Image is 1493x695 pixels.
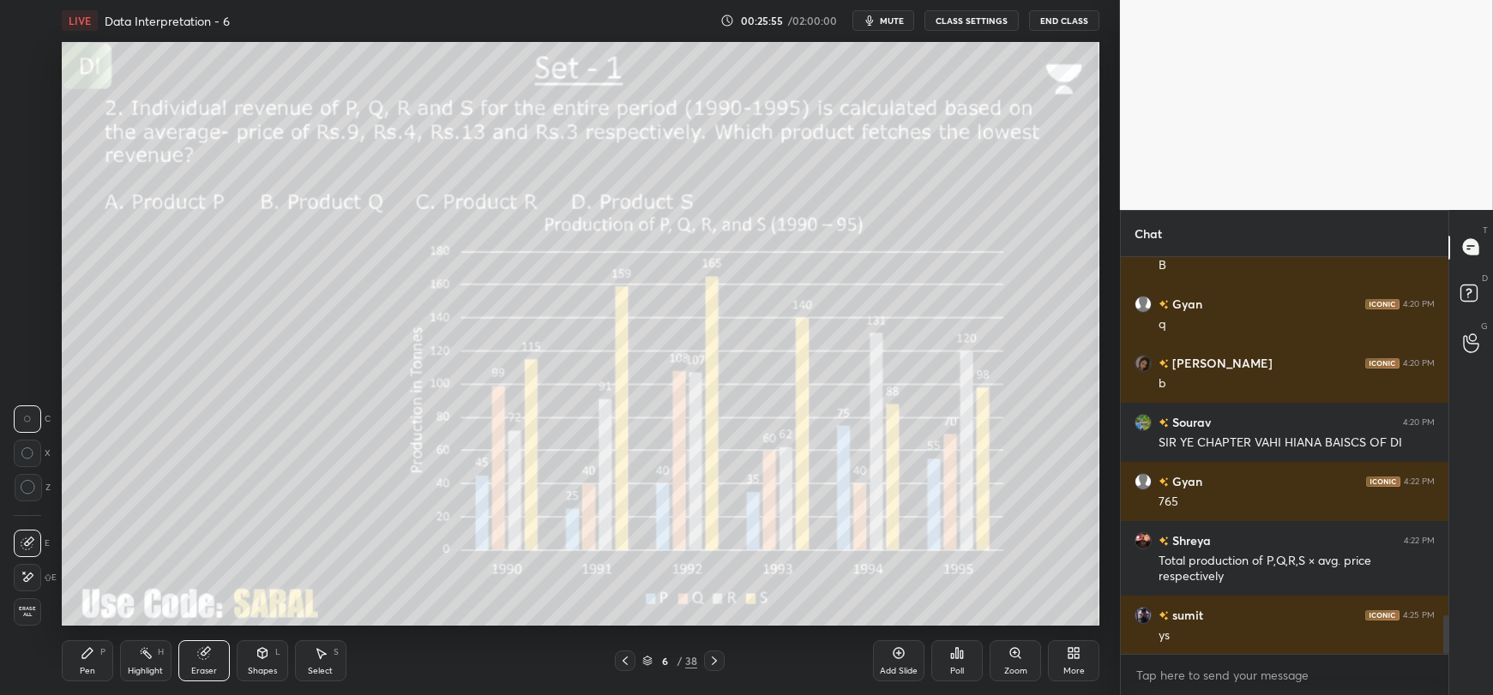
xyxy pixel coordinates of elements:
[1365,298,1400,309] img: iconic-dark.1390631f.png
[1159,375,1435,392] div: b
[128,667,163,675] div: Highlight
[1159,611,1169,620] img: no-rating-badge.077c3623.svg
[1366,476,1400,486] img: iconic-dark.1390631f.png
[14,440,51,467] div: X
[1121,211,1176,256] p: Chat
[1403,298,1435,309] div: 4:20 PM
[852,10,914,31] button: mute
[105,13,230,29] h4: Data Interpretation - 6
[1159,627,1435,644] div: ys
[677,656,682,666] div: /
[1482,272,1488,285] p: D
[191,667,217,675] div: Eraser
[14,564,57,591] div: E
[62,10,98,31] div: LIVE
[656,656,673,666] div: 6
[1481,320,1488,333] p: G
[1404,535,1435,545] div: 4:22 PM
[1135,413,1152,430] img: db1e31ebaba24777a7cd9c7281176326.jpg
[1135,295,1152,312] img: default.png
[880,667,918,675] div: Add Slide
[1169,354,1273,372] h6: [PERSON_NAME]
[1029,10,1099,31] button: End Class
[1169,531,1211,549] h6: Shreya
[80,667,95,675] div: Pen
[1135,472,1152,489] img: default.png
[685,653,697,668] div: 38
[1004,667,1027,675] div: Zoom
[275,648,280,656] div: L
[1159,316,1435,333] div: q
[14,474,51,501] div: Z
[1135,606,1152,623] img: b4e930dc20d84d6aaa211221222f8a01.jpg
[1403,609,1435,620] div: 4:25 PM
[248,667,277,675] div: Shapes
[1169,295,1202,313] h6: Gyan
[1169,472,1202,490] h6: Gyan
[1483,224,1488,237] p: T
[1159,536,1169,546] img: no-rating-badge.077c3623.svg
[880,15,904,27] span: mute
[1159,553,1435,585] div: Total production of P,Q,R,S × avg. price respectively
[1135,531,1152,548] img: f87b19c68173447aad0656943176b94a.jpg
[14,530,50,557] div: E
[1159,477,1169,487] img: no-rating-badge.077c3623.svg
[1135,354,1152,371] img: 6f0f5f193e1948588c8e29ca2ed3c215.jpg
[1159,494,1435,511] div: 765
[1159,257,1435,274] div: B
[1159,359,1169,368] img: no-rating-badge.077c3623.svg
[1403,416,1435,427] div: 4:20 PM
[1169,606,1203,624] h6: sumit
[1365,357,1400,368] img: iconic-dark.1390631f.png
[924,10,1019,31] button: CLASS SETTINGS
[950,667,964,675] div: Poll
[1159,434,1435,452] div: SIR YE CHAPTER VAHI HIANA BAISCS OF DI
[1159,418,1169,428] img: no-rating-badge.077c3623.svg
[1169,413,1211,431] h6: Sourav
[1404,476,1435,486] div: 4:22 PM
[308,667,333,675] div: Select
[1121,257,1448,655] div: grid
[334,648,339,656] div: S
[14,405,51,433] div: C
[100,648,105,656] div: P
[1159,300,1169,309] img: no-rating-badge.077c3623.svg
[15,606,40,618] span: Erase all
[1365,609,1400,620] img: iconic-dark.1390631f.png
[158,648,164,656] div: H
[1063,667,1085,675] div: More
[1403,357,1435,368] div: 4:20 PM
